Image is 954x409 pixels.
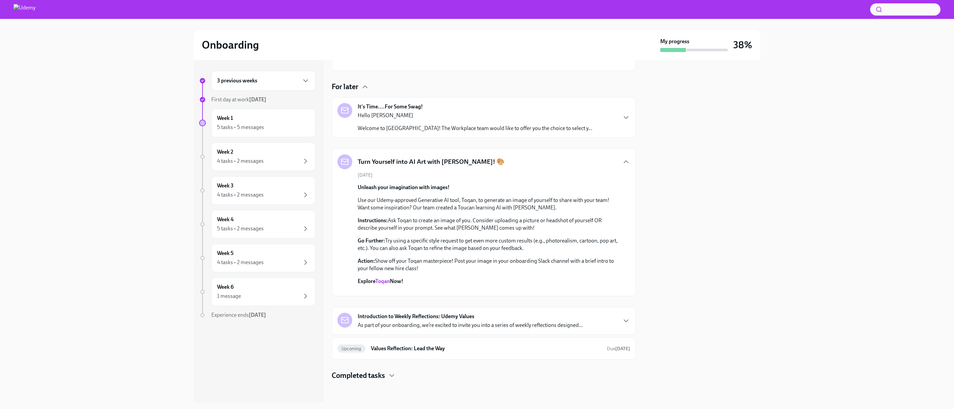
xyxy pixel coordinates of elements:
[375,278,390,284] a: Toqan
[217,114,233,122] h6: Week 1
[358,322,583,329] p: As part of your onboarding, we’re excited to invite you into a series of weekly reflections desig...
[358,217,619,232] p: Ask Toqan to create an image of you. Consider uploading a picture or headshot of yourself OR desc...
[358,278,403,284] strong: Explore Now!
[332,370,636,381] div: Completed tasks
[358,125,592,132] p: Welcome to [GEOGRAPHIC_DATA]! The Workplace team would like to offer you the choice to select y...
[217,157,264,165] div: 4 tasks • 2 messages
[199,210,315,238] a: Week 45 tasks • 2 messages
[199,278,315,306] a: Week 61 message
[358,313,474,320] strong: Introduction to Weekly Reflections: Udemy Values
[249,96,266,103] strong: [DATE]
[358,184,450,190] strong: Unleash your imagination with images!
[733,39,752,51] h3: 38%
[358,172,373,178] span: [DATE]
[249,312,266,318] strong: [DATE]
[217,283,234,291] h6: Week 6
[199,176,315,205] a: Week 34 tasks • 2 messages
[358,157,505,166] h5: Turn Yourself into AI Art with [PERSON_NAME]! 🎨
[358,258,375,264] strong: Action:
[615,346,630,352] strong: [DATE]
[358,197,619,211] p: Use our Udemy-approved Generative AI tool, Toqan, to generate an image of yourself to share with ...
[217,77,257,84] h6: 3 previous weeks
[14,4,35,15] img: Udemy
[211,312,266,318] span: Experience ends
[217,191,264,199] div: 4 tasks • 2 messages
[371,345,601,352] h6: Values Reflection: Lead the Way
[202,38,259,52] h2: Onboarding
[332,82,636,92] div: For later
[199,96,315,103] a: First day at work[DATE]
[199,109,315,137] a: Week 15 tasks • 5 messages
[211,71,315,91] div: 3 previous weeks
[358,217,388,224] strong: Instructions:
[217,292,241,300] div: 1 message
[199,244,315,272] a: Week 54 tasks • 2 messages
[358,237,619,252] p: Try using a specific style request to get even more custom results (e.g., photorealism, cartoon, ...
[358,257,619,272] p: Show off your Toqan masterpiece! Post your image in your onboarding Slack channel with a brief in...
[217,250,234,257] h6: Week 5
[217,148,233,156] h6: Week 2
[332,82,358,92] h4: For later
[358,237,385,244] strong: Go Further:
[358,103,423,110] strong: It's Time....For Some Swag!
[217,259,264,266] div: 4 tasks • 2 messages
[217,225,264,232] div: 5 tasks • 2 messages
[199,143,315,171] a: Week 24 tasks • 2 messages
[607,346,630,352] span: September 1st, 2025 10:00
[337,343,630,354] a: UpcomingValues Reflection: Lead the WayDue[DATE]
[358,112,592,119] p: Hello [PERSON_NAME]
[332,370,385,381] h4: Completed tasks
[337,346,365,351] span: Upcoming
[607,346,630,352] span: Due
[217,124,264,131] div: 5 tasks • 5 messages
[217,216,234,223] h6: Week 4
[217,182,234,189] h6: Week 3
[660,38,689,45] strong: My progress
[211,96,266,103] span: First day at work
